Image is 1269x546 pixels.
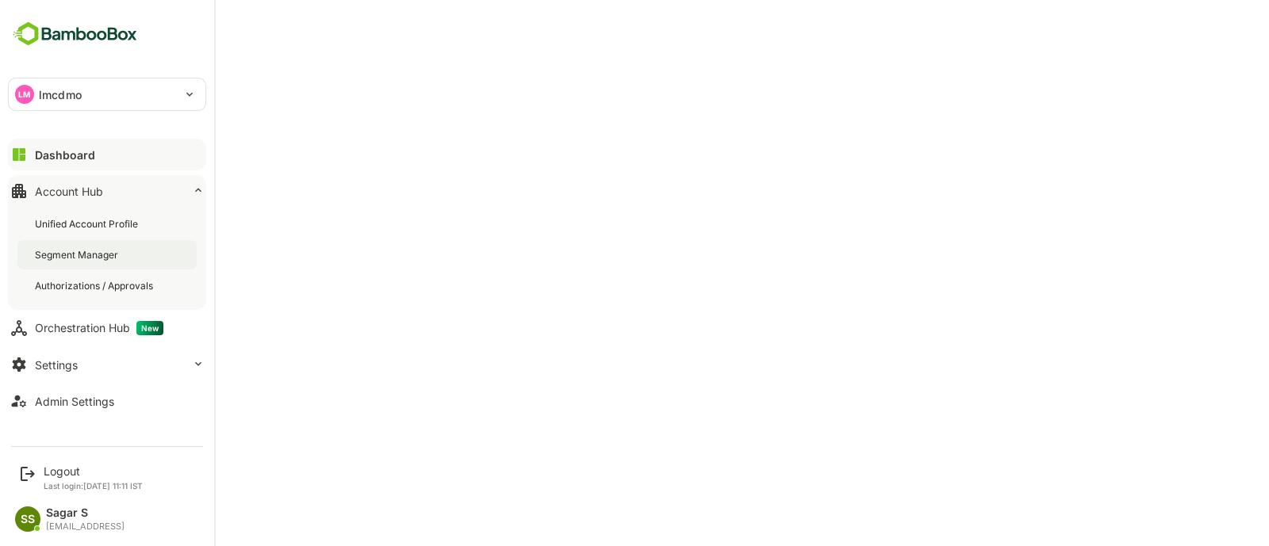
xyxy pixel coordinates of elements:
div: LM [15,85,34,104]
div: Dashboard [35,148,95,162]
button: Account Hub [8,175,206,207]
span: New [136,321,163,335]
div: Account Hub [35,185,103,198]
img: BambooboxFullLogoMark.5f36c76dfaba33ec1ec1367b70bb1252.svg [8,19,142,49]
div: Settings [35,358,78,372]
div: SS [15,506,40,532]
div: Segment Manager [35,248,121,262]
div: Authorizations / Approvals [35,279,156,292]
div: [EMAIL_ADDRESS] [46,521,125,532]
div: Unified Account Profile [35,217,141,231]
button: Settings [8,349,206,380]
div: Sagar S [46,506,125,520]
div: Admin Settings [35,395,114,408]
button: Admin Settings [8,385,206,417]
p: lmcdmo [39,86,82,103]
p: Last login: [DATE] 11:11 IST [44,481,143,491]
button: Orchestration HubNew [8,312,206,344]
button: Dashboard [8,139,206,170]
div: Orchestration Hub [35,321,163,335]
div: LMlmcdmo [9,78,205,110]
div: Logout [44,464,143,478]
